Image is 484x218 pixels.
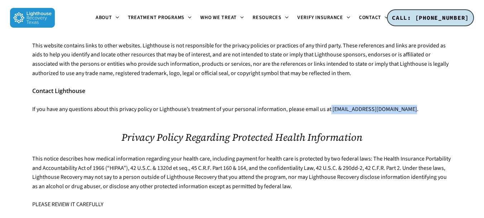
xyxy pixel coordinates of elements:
[355,15,393,21] a: Contact
[32,105,451,114] p: If you have any questions about this privacy policy or Lighthouse’s treatment of your personal in...
[293,15,355,21] a: Verify Insurance
[32,131,451,143] h2: Privacy Policy Regarding Protected Health Information
[200,14,237,21] span: Who We Treat
[91,15,124,21] a: About
[128,14,185,21] span: Treatment Programs
[196,15,248,21] a: Who We Treat
[32,41,451,78] p: This website contains links to other websites. Lighthouse is not responsible for the privacy poli...
[124,15,196,21] a: Treatment Programs
[10,8,55,28] img: Lighthouse Recovery Texas
[392,14,469,21] span: CALL: [PHONE_NUMBER]
[32,87,85,95] strong: Contact Lighthouse
[96,14,112,21] span: About
[253,14,282,21] span: Resources
[359,14,381,21] span: Contact
[387,9,474,27] a: CALL: [PHONE_NUMBER]
[297,14,343,21] span: Verify Insurance
[32,154,451,200] p: This notice describes how medical information regarding your health care, including payment for h...
[248,15,293,21] a: Resources
[32,200,451,218] p: PLEASE REVIEW IT CAREFULLY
